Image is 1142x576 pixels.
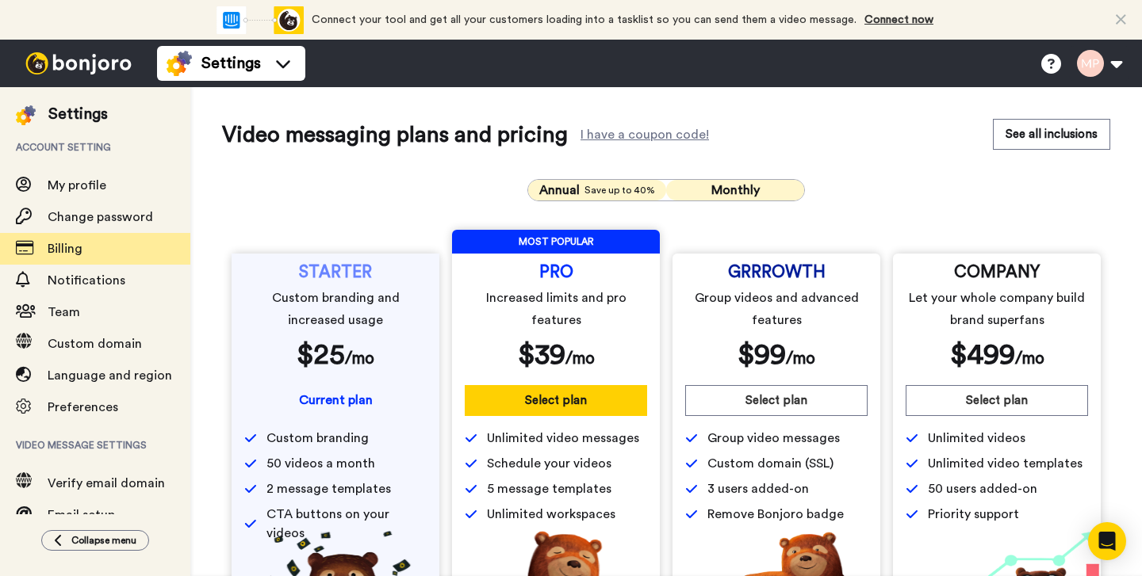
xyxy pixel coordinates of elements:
[487,454,611,473] span: Schedule your videos
[1015,350,1044,367] span: /mo
[688,287,865,331] span: Group videos and advanced features
[247,287,424,331] span: Custom branding and increased usage
[707,454,834,473] span: Custom domain (SSL)
[217,6,304,34] div: animation
[954,266,1040,279] span: COMPANY
[312,14,856,25] span: Connect your tool and get all your customers loading into a tasklist so you can send them a video...
[1088,522,1126,560] div: Open Intercom Messenger
[297,341,345,369] span: $ 25
[786,350,815,367] span: /mo
[487,429,639,448] span: Unlimited video messages
[345,350,374,367] span: /mo
[728,266,826,279] span: GRRROWTH
[906,385,1088,416] button: Select plan
[950,341,1015,369] span: $ 499
[48,103,108,125] div: Settings
[707,479,809,498] span: 3 users added-on
[864,14,933,25] a: Connect now
[928,429,1025,448] span: Unlimited videos
[48,274,125,287] span: Notifications
[707,429,840,448] span: Group video messages
[909,287,1086,331] span: Let your whole company build brand superfans
[711,184,760,196] span: Monthly
[528,180,666,200] button: AnnualSave up to 40%
[928,505,1019,524] span: Priority support
[928,479,1037,498] span: 50 users added-on
[167,51,192,76] img: settings-colored.svg
[993,119,1110,151] a: See all inclusions
[48,211,153,223] span: Change password
[48,369,172,382] span: Language and region
[48,509,115,521] span: Email setup
[48,306,80,319] span: Team
[487,505,615,524] span: Unlimited workspaces
[299,394,373,406] span: Current plan
[487,479,611,498] span: 5 message templates
[707,505,844,524] span: Remove Bonjoro badge
[266,479,391,498] span: 2 message templates
[539,266,573,279] span: PRO
[41,530,149,551] button: Collapse menu
[993,119,1110,150] button: See all inclusions
[201,52,261,74] span: Settings
[48,242,82,255] span: Billing
[266,454,375,473] span: 50 videos a month
[16,105,36,125] img: settings-colored.svg
[666,180,804,200] button: Monthly
[48,338,142,350] span: Custom domain
[452,230,660,254] span: MOST POPULAR
[71,534,136,547] span: Collapse menu
[266,505,427,543] span: CTA buttons on your videos
[299,266,372,279] span: STARTER
[465,385,647,416] button: Select plan
[222,119,568,151] span: Video messaging plans and pricing
[468,287,645,331] span: Increased limits and pro features
[518,341,565,369] span: $ 39
[581,130,709,139] div: I have a coupon code!
[539,181,580,200] span: Annual
[48,179,106,192] span: My profile
[584,184,655,196] span: Save up to 40%
[928,454,1083,473] span: Unlimited video templates
[266,429,369,448] span: Custom branding
[738,341,786,369] span: $ 99
[19,52,138,74] img: bj-logo-header-white.svg
[48,477,165,490] span: Verify email domain
[685,385,868,416] button: Select plan
[565,350,595,367] span: /mo
[48,401,118,414] span: Preferences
